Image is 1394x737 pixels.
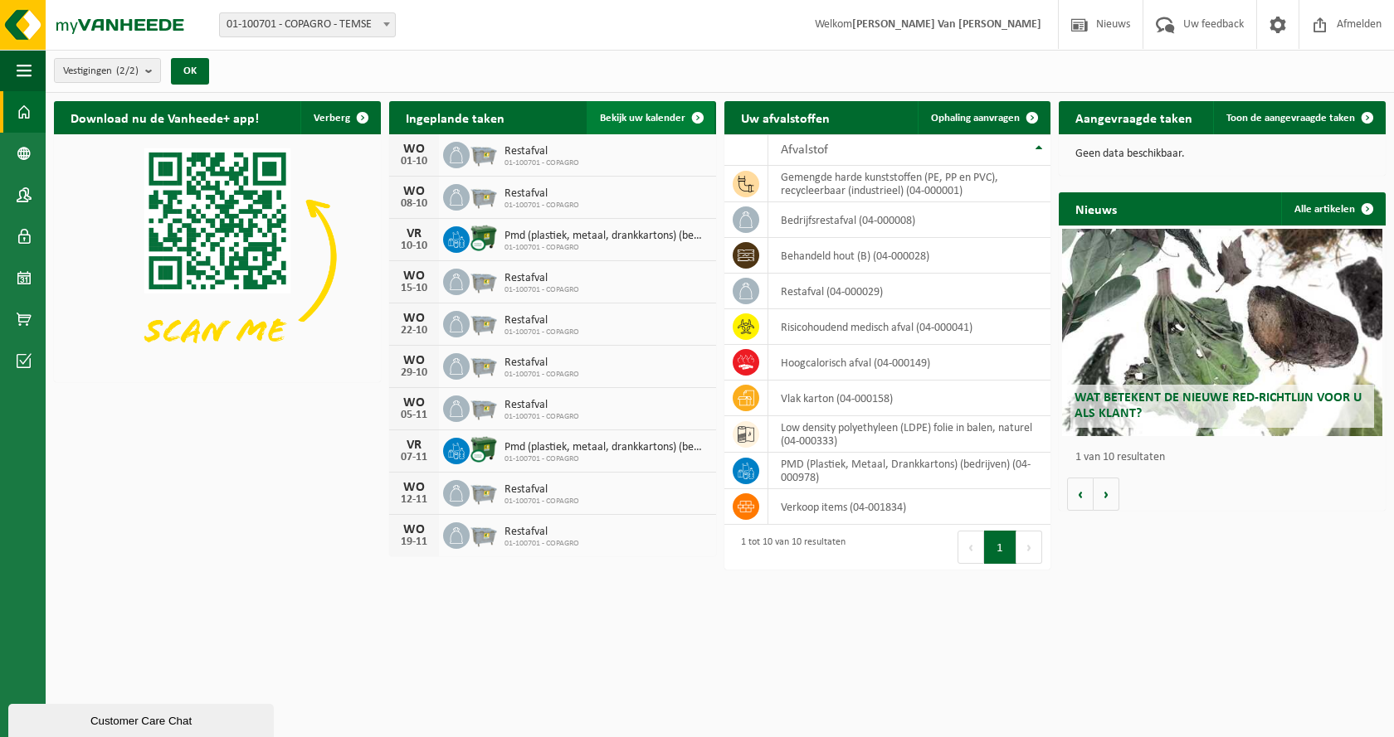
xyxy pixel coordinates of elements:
[504,201,579,211] span: 01-100701 - COPAGRO
[504,327,579,337] span: 01-100701 - COPAGRO
[1075,452,1377,463] p: 1 van 10 resultaten
[1094,478,1119,511] button: Volgende
[389,101,521,133] h2: Ingeplande taken
[768,453,1051,489] td: PMD (Plastiek, Metaal, Drankkartons) (bedrijven) (04-000978)
[852,18,1041,31] strong: [PERSON_NAME] Van [PERSON_NAME]
[984,531,1016,564] button: 1
[504,412,579,422] span: 01-100701 - COPAGRO
[724,101,846,133] h2: Uw afvalstoffen
[504,441,708,454] span: Pmd (plastiek, metaal, drankkartons) (bedrijven)
[504,399,579,412] span: Restafval
[768,489,1051,525] td: verkoop items (04-001834)
[1226,113,1355,124] span: Toon de aangevraagde taken
[768,416,1051,453] td: low density polyethyleen (LDPE) folie in balen, naturel (04-000333)
[470,393,498,421] img: WB-2500-GAL-GY-01
[470,520,498,548] img: WB-2500-GAL-GY-01
[1213,101,1384,134] a: Toon de aangevraagde taken
[63,59,139,84] span: Vestigingen
[504,483,579,497] span: Restafval
[504,145,579,158] span: Restafval
[171,58,209,85] button: OK
[931,113,1020,124] span: Ophaling aanvragen
[397,367,431,379] div: 29-10
[504,454,708,464] span: 01-100701 - COPAGRO
[504,497,579,507] span: 01-100701 - COPAGRO
[470,224,498,252] img: WB-1100-CU
[504,187,579,201] span: Restafval
[397,240,431,252] div: 10-10
[1075,391,1362,420] span: Wat betekent de nieuwe RED-richtlijn voor u als klant?
[504,243,708,253] span: 01-100701 - COPAGRO
[504,314,579,327] span: Restafval
[54,58,161,83] button: Vestigingen(2/2)
[397,227,431,240] div: VR
[470,266,498,294] img: WB-2500-GAL-GY-01
[397,536,431,548] div: 19-11
[504,285,579,295] span: 01-100701 - COPAGRO
[504,356,579,370] span: Restafval
[397,185,431,198] div: WO
[768,274,1051,309] td: restafval (04-000029)
[1059,101,1209,133] h2: Aangevraagde taken
[768,381,1051,416] td: vlak karton (04-000158)
[958,531,984,564] button: Previous
[504,370,579,380] span: 01-100701 - COPAGRO
[397,269,431,283] div: WO
[116,65,139,76] count: (2/2)
[1067,478,1094,511] button: Vorige
[470,182,498,210] img: WB-2500-GAL-GY-01
[470,308,498,337] img: WB-2500-GAL-GY-01
[768,202,1051,238] td: bedrijfsrestafval (04-000008)
[587,101,714,134] a: Bekijk uw kalender
[470,435,498,463] img: WB-1100-CU
[397,198,431,210] div: 08-10
[600,113,685,124] span: Bekijk uw kalender
[768,345,1051,381] td: hoogcalorisch afval (04-000149)
[1062,229,1382,436] a: Wat betekent de nieuwe RED-richtlijn voor u als klant?
[733,529,846,565] div: 1 tot 10 van 10 resultaten
[8,701,277,737] iframe: chat widget
[470,351,498,379] img: WB-2500-GAL-GY-01
[397,312,431,325] div: WO
[397,494,431,506] div: 12-11
[397,396,431,410] div: WO
[397,283,431,294] div: 15-10
[54,101,275,133] h2: Download nu de Vanheede+ app!
[314,113,350,124] span: Verberg
[397,325,431,337] div: 22-10
[219,12,396,37] span: 01-100701 - COPAGRO - TEMSE
[504,272,579,285] span: Restafval
[397,354,431,367] div: WO
[397,439,431,452] div: VR
[918,101,1049,134] a: Ophaling aanvragen
[768,238,1051,274] td: behandeld hout (B) (04-000028)
[1075,148,1369,160] p: Geen data beschikbaar.
[781,143,828,157] span: Afvalstof
[54,134,381,379] img: Download de VHEPlus App
[470,478,498,506] img: WB-2500-GAL-GY-01
[768,309,1051,345] td: risicohoudend medisch afval (04-000041)
[397,481,431,494] div: WO
[397,523,431,536] div: WO
[1016,531,1042,564] button: Next
[1281,192,1384,225] a: Alle artikelen
[397,410,431,421] div: 05-11
[504,158,579,168] span: 01-100701 - COPAGRO
[220,13,395,36] span: 01-100701 - COPAGRO - TEMSE
[470,139,498,167] img: WB-2500-GAL-GY-01
[397,452,431,463] div: 07-11
[504,539,579,549] span: 01-100701 - COPAGRO
[504,230,708,243] span: Pmd (plastiek, metaal, drankkartons) (bedrijven)
[397,156,431,167] div: 01-10
[300,101,379,134] button: Verberg
[504,526,579,539] span: Restafval
[768,166,1051,202] td: gemengde harde kunststoffen (PE, PP en PVC), recycleerbaar (industrieel) (04-000001)
[397,143,431,156] div: WO
[1059,192,1133,225] h2: Nieuws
